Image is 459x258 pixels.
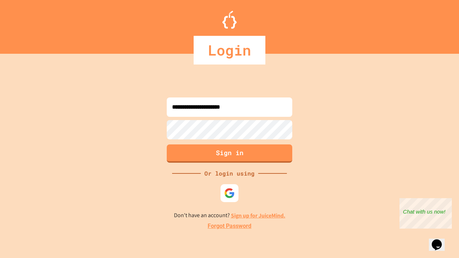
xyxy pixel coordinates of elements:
a: Sign up for JuiceMind. [231,212,285,219]
div: Login [194,36,265,64]
div: Or login using [201,169,258,178]
img: google-icon.svg [224,188,235,199]
button: Sign in [167,144,292,163]
p: Don't have an account? [174,211,285,220]
a: Forgot Password [208,222,251,230]
img: Logo.svg [222,11,237,29]
iframe: chat widget [429,229,452,251]
iframe: chat widget [399,198,452,229]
